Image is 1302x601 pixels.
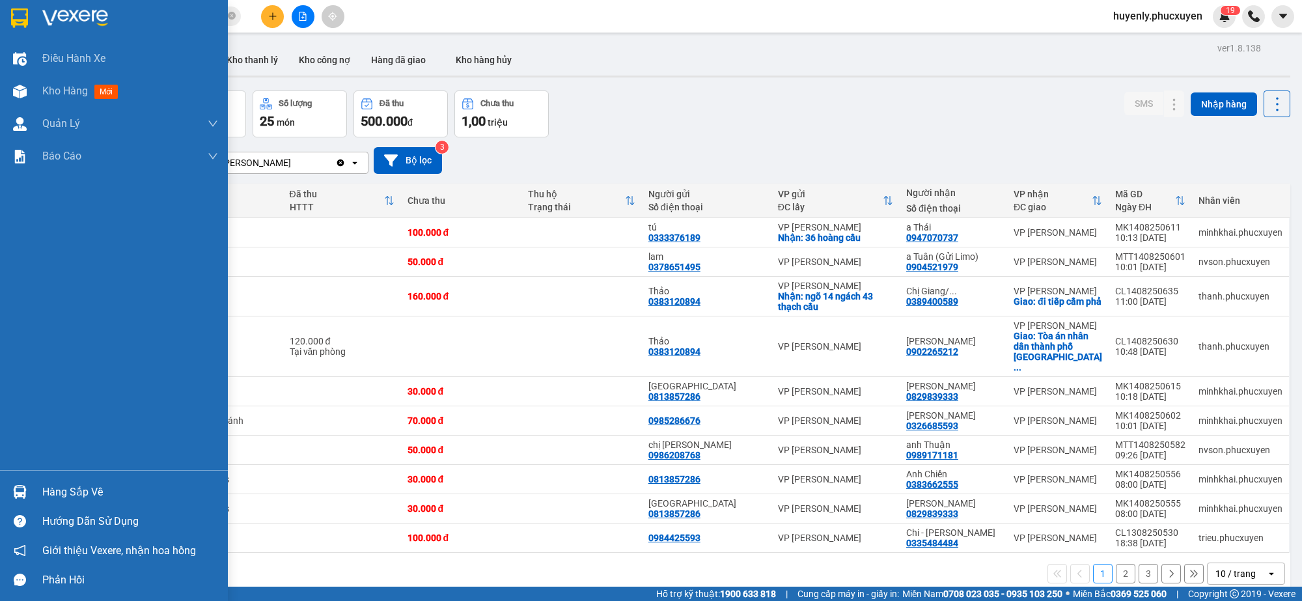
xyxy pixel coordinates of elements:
div: Thảo [648,336,765,346]
span: Hỗ trợ kỹ thuật: [656,587,776,601]
div: VP [PERSON_NAME] [778,341,893,352]
button: Kho thanh lý [216,44,288,76]
strong: 1900 633 818 [720,589,776,599]
span: file-add [298,12,307,21]
button: aim [322,5,344,28]
span: mới [94,85,118,99]
div: Anh Lộc [648,381,765,391]
div: VP [PERSON_NAME] [778,503,893,514]
div: MK1408250602 [1115,410,1185,421]
div: Phản hồi [42,570,218,590]
div: 0378651495 [648,262,700,272]
div: 120.000 đ [290,336,395,346]
svg: open [350,158,360,168]
div: Trạng thái [528,202,625,212]
span: Quản Lý [42,115,80,132]
div: 08:00 [DATE] [1115,509,1185,519]
img: solution-icon [13,150,27,163]
div: chị Huệ [648,440,765,450]
div: 0829839333 [906,391,958,402]
img: icon-new-feature [1219,10,1230,22]
div: anh Thuận [906,440,1001,450]
div: 11:00 [DATE] [1115,296,1185,307]
div: VP [PERSON_NAME] [778,533,893,543]
div: MK1408250556 [1115,469,1185,479]
th: Toggle SortBy [771,184,900,218]
div: a Tuân (Gửi Limo) [906,251,1001,262]
div: CL1308250530 [1115,527,1185,538]
svg: Clear value [335,158,346,168]
div: 0904521979 [906,262,958,272]
th: Toggle SortBy [521,184,642,218]
div: VP [PERSON_NAME] [778,474,893,484]
div: MTT1408250582 [1115,440,1185,450]
span: Báo cáo [42,148,81,164]
div: Giao: Tòa án nhân dân thành phố tỉnh QN [1014,331,1102,372]
div: 70.000 đ [408,415,515,426]
div: Anh Lộc [648,498,765,509]
span: close-circle [228,10,236,23]
div: Thảo [648,286,765,296]
span: plus [268,12,277,21]
span: 500.000 [361,113,408,129]
div: VP [PERSON_NAME] [1014,257,1102,267]
div: Ngọc anh [906,410,1001,421]
div: CL1408250630 [1115,336,1185,346]
button: SMS [1124,92,1163,115]
div: VP [PERSON_NAME] [1014,503,1102,514]
div: minhkhai.phucxuyen [1198,474,1282,484]
span: Giới thiệu Vexere, nhận hoa hồng [42,542,196,559]
div: Hàng sắp về [42,482,218,502]
div: minhkhai.phucxuyen [1198,415,1282,426]
div: minhkhai.phucxuyen [1198,386,1282,397]
div: 10:13 [DATE] [1115,232,1185,243]
div: VP [PERSON_NAME] [208,156,291,169]
div: thanh.phucxuyen [1198,291,1282,301]
div: 10:18 [DATE] [1115,391,1185,402]
div: VP [PERSON_NAME] [778,281,893,291]
span: Cung cấp máy in - giấy in: [797,587,899,601]
div: Chi - Hằng Báu [906,527,1001,538]
div: 0986208768 [648,450,700,460]
div: MK1408250555 [1115,498,1185,509]
svg: open [1266,568,1277,579]
div: Hướng dẫn sử dụng [42,512,218,531]
span: 1 [1226,6,1230,15]
div: ĐC giao [1014,202,1092,212]
button: Số lượng25món [253,91,347,137]
div: VP [PERSON_NAME] [1014,386,1102,397]
button: 2 [1116,564,1135,583]
div: 10:48 [DATE] [1115,346,1185,357]
div: Người gửi [648,189,765,199]
div: Huy Hoàng [906,498,1001,509]
div: Người nhận [906,188,1001,198]
div: Nhân viên [1198,195,1282,206]
div: ĐC lấy [778,202,883,212]
span: triệu [488,117,508,128]
img: phone-icon [1248,10,1260,22]
span: ⚪️ [1066,591,1070,596]
div: 09:26 [DATE] [1115,450,1185,460]
div: lam [648,251,765,262]
div: MK1408250615 [1115,381,1185,391]
div: 18:38 [DATE] [1115,538,1185,548]
th: Toggle SortBy [1007,184,1109,218]
div: 50.000 đ [408,257,515,267]
div: Tại văn phòng [290,346,395,357]
div: 50.000 đ [408,445,515,455]
div: 160.000 đ [408,291,515,301]
span: món [277,117,295,128]
div: VP [PERSON_NAME] [778,222,893,232]
div: Đã thu [380,99,404,108]
div: a Thái [906,222,1001,232]
div: VP gửi [778,189,883,199]
div: VP [PERSON_NAME] [778,415,893,426]
button: Bộ lọc [374,147,442,174]
div: minhkhai.phucxuyen [1198,503,1282,514]
div: ver 1.8.138 [1217,41,1261,55]
div: Mã GD [1115,189,1175,199]
div: tú [648,222,765,232]
span: 25 [260,113,274,129]
div: 0383120894 [648,296,700,307]
span: Kho hàng hủy [456,55,512,65]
